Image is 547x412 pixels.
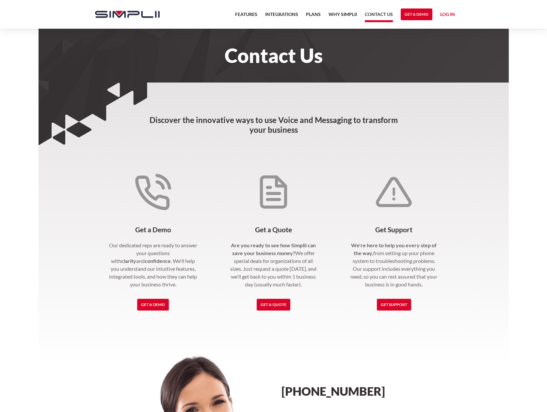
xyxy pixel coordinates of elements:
[351,242,437,256] strong: We're here to help you every step of the way,
[228,226,319,234] h4: Get a Quote
[306,10,321,22] a: Plans
[265,10,298,22] a: Integrations
[401,8,432,20] a: Get a Demo
[329,10,357,22] a: Why Simplii
[121,258,136,264] strong: clarity
[228,241,319,288] p: We offer special deals for organizations of all sizes. Just request a quote [DATE], and we'll get...
[349,241,439,288] p: from setting up your phone system to troubleshooting problems. Our support includes everything yo...
[377,299,411,311] a: Get Support
[145,258,171,264] strong: confidence
[108,226,199,234] h4: Get a Demo
[88,48,459,63] h1: Contact Us
[108,241,199,288] p: Our dedicated reps are ready to answer your questions with and . We'll help you understand our in...
[235,10,257,22] a: Features
[349,226,439,234] h4: Get Support
[231,242,316,256] strong: Are you ready to see how Simplii can save your business money?
[282,384,385,398] a: [PHONE_NUMBER]
[440,10,455,20] a: Log in
[365,10,393,22] a: Contact US
[95,11,160,18] img: Simplii
[257,299,290,311] a: Get a Quote
[150,115,398,134] strong: Discover the innovative ways to use Voice and Messaging to transform your business
[137,299,169,311] a: Get a Demo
